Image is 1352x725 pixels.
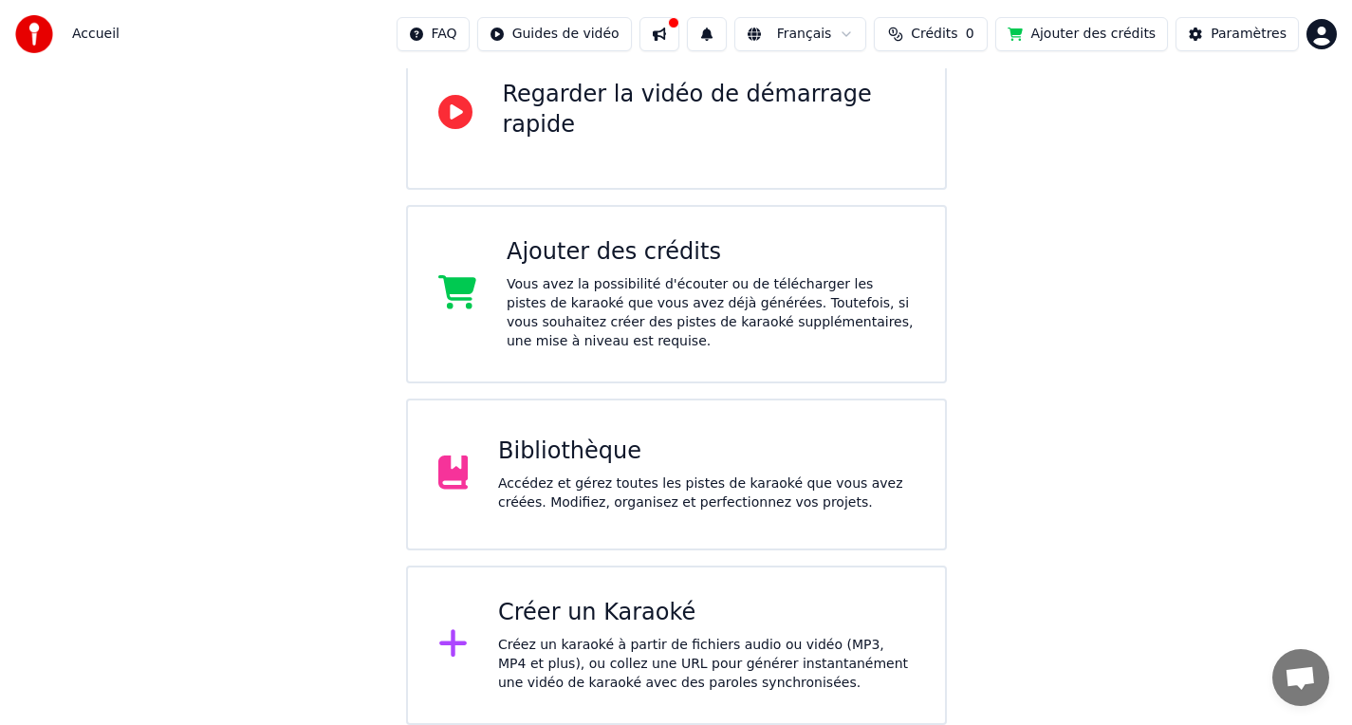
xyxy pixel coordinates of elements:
span: Accueil [72,25,120,44]
button: Paramètres [1176,17,1299,51]
div: Vous avez la possibilité d'écouter ou de télécharger les pistes de karaoké que vous avez déjà gén... [507,275,915,351]
div: Ajouter des crédits [507,237,915,268]
button: Crédits0 [874,17,988,51]
div: Accédez et gérez toutes les pistes de karaoké que vous avez créées. Modifiez, organisez et perfec... [498,474,915,512]
img: youka [15,15,53,53]
div: Bibliothèque [498,437,915,467]
nav: breadcrumb [72,25,120,44]
span: 0 [966,25,974,44]
button: Guides de vidéo [477,17,632,51]
div: Paramètres [1211,25,1287,44]
div: Ouvrir le chat [1272,649,1329,706]
span: Crédits [911,25,957,44]
div: Créez un karaoké à partir de fichiers audio ou vidéo (MP3, MP4 et plus), ou collez une URL pour g... [498,636,915,693]
button: Ajouter des crédits [995,17,1168,51]
div: Créer un Karaoké [498,598,915,628]
button: FAQ [397,17,470,51]
div: Regarder la vidéo de démarrage rapide [503,80,915,140]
